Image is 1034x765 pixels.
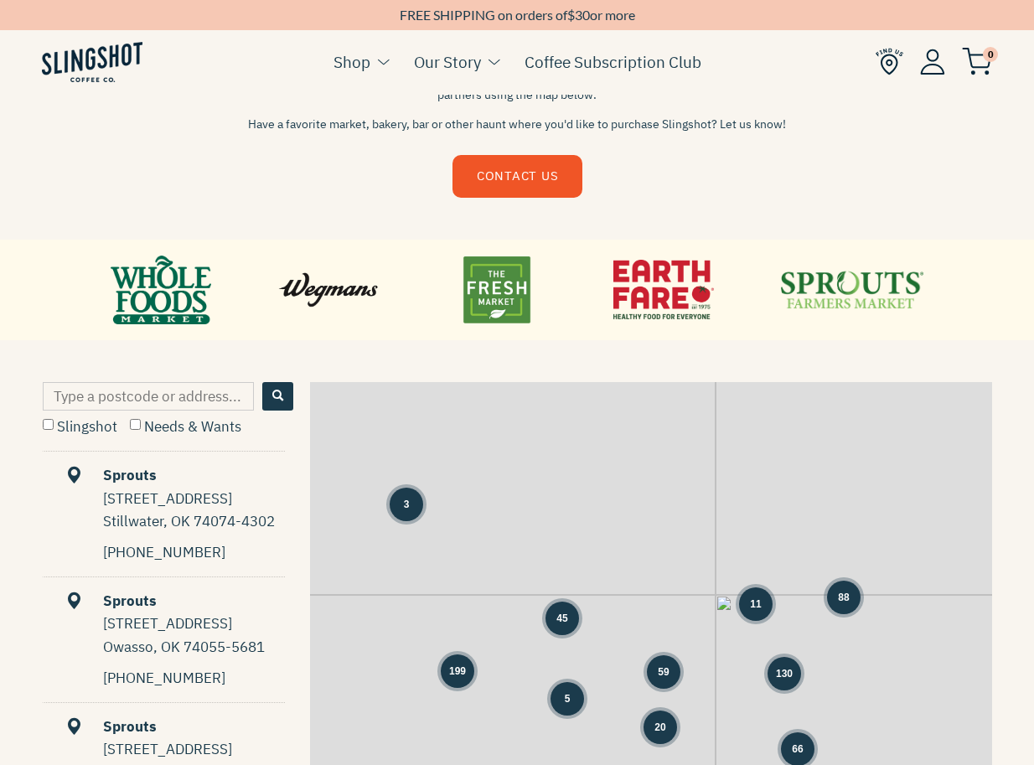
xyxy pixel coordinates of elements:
div: Sprouts [44,716,285,738]
div: Sprouts [44,464,285,487]
div: Sprouts [44,590,285,613]
input: Type a postcode or address... [43,382,254,411]
div: Group of 45 locations [545,602,579,635]
a: [PHONE_NUMBER] [103,543,225,561]
button: Search [262,382,293,411]
div: Group of 11 locations [739,587,773,621]
div: [STREET_ADDRESS] [103,488,285,510]
input: Slingshot [43,419,54,430]
span: 45 [556,611,567,626]
span: 66 [792,742,803,757]
a: Shop [333,49,370,75]
span: 88 [838,590,849,605]
div: Group of 20 locations [644,711,677,744]
label: Needs & Wants [130,417,241,436]
span: 130 [776,666,793,681]
div: Group of 5 locations [551,682,584,716]
span: 3 [404,497,410,512]
span: $ [567,7,575,23]
img: Account [920,49,945,75]
img: Find Us [876,48,903,75]
div: Group of 88 locations [827,581,861,614]
label: Slingshot [43,417,117,436]
div: Stillwater, OK 74074-4302 [103,510,285,533]
div: Owasso, OK 74055-5681 [103,636,285,659]
a: Coffee Subscription Club [525,49,701,75]
span: 59 [658,664,669,680]
input: Needs & Wants [130,419,141,430]
div: Group of 130 locations [768,657,801,690]
span: 20 [654,720,665,735]
img: cart [962,48,992,75]
span: 30 [575,7,590,23]
span: 11 [750,597,761,612]
div: [STREET_ADDRESS] [103,738,285,761]
a: Our Story [414,49,481,75]
p: Have a favorite market, bakery, bar or other haunt where you'd like to purchase Slingshot? Let us... [207,116,827,133]
div: [STREET_ADDRESS] [103,613,285,635]
div: Group of 199 locations [441,654,474,688]
div: Group of 59 locations [647,655,680,689]
span: 199 [449,664,466,679]
a: 0 [962,51,992,71]
a: [PHONE_NUMBER] [103,669,225,687]
span: 5 [565,691,571,706]
div: Group of 3 locations [390,488,423,521]
span: 0 [983,47,998,62]
a: CONTACT US [452,155,582,198]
